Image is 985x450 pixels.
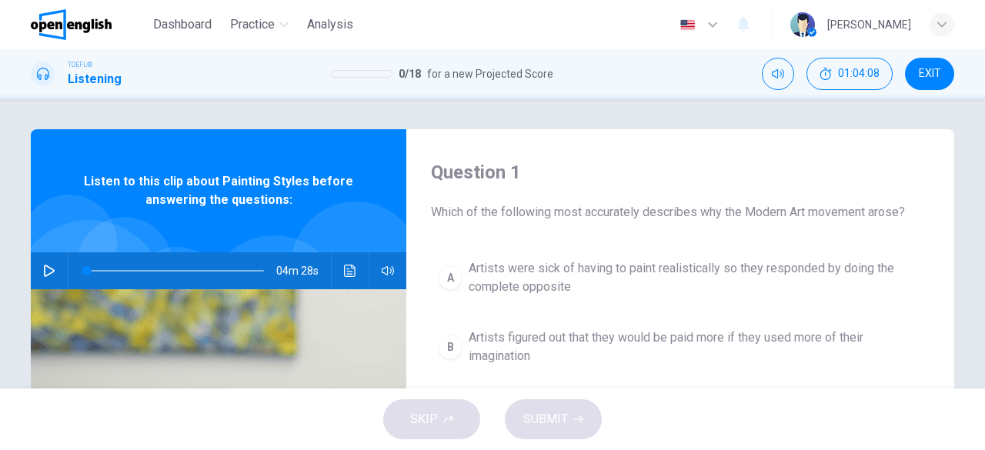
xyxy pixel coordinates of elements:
button: AArtists were sick of having to paint realistically so they responded by doing the complete opposite [431,252,930,303]
button: BArtists figured out that they would be paid more if they used more of their imagination [431,322,930,372]
a: OpenEnglish logo [31,9,147,40]
span: for a new Projected Score [427,65,553,83]
span: EXIT [919,68,941,80]
button: Dashboard [147,11,218,38]
h4: Question 1 [431,160,930,185]
div: B [438,335,462,359]
img: Profile picture [790,12,815,37]
span: 01:04:08 [838,68,880,80]
button: Analysis [301,11,359,38]
button: 01:04:08 [806,58,893,90]
div: Hide [806,58,893,90]
div: Mute [762,58,794,90]
span: Artists were sick of having to paint realistically so they responded by doing the complete opposite [469,259,923,296]
span: Analysis [307,15,353,34]
button: Click to see the audio transcription [338,252,362,289]
img: OpenEnglish logo [31,9,112,40]
button: Practice [224,11,295,38]
img: en [678,19,697,31]
span: Which of the following most accurately describes why the Modern Art movement arose? [431,203,930,222]
span: TOEFL® [68,59,92,70]
span: Practice [230,15,275,34]
span: Dashboard [153,15,212,34]
span: Artists figured out that they would be paid more if they used more of their imagination [469,328,923,365]
span: Listen to this clip about Painting Styles before answering the questions: [81,172,356,209]
h1: Listening [68,70,122,88]
div: [PERSON_NAME] [827,15,911,34]
span: 0 / 18 [399,65,421,83]
button: EXIT [905,58,954,90]
div: A [438,265,462,290]
span: 04m 28s [276,252,331,289]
